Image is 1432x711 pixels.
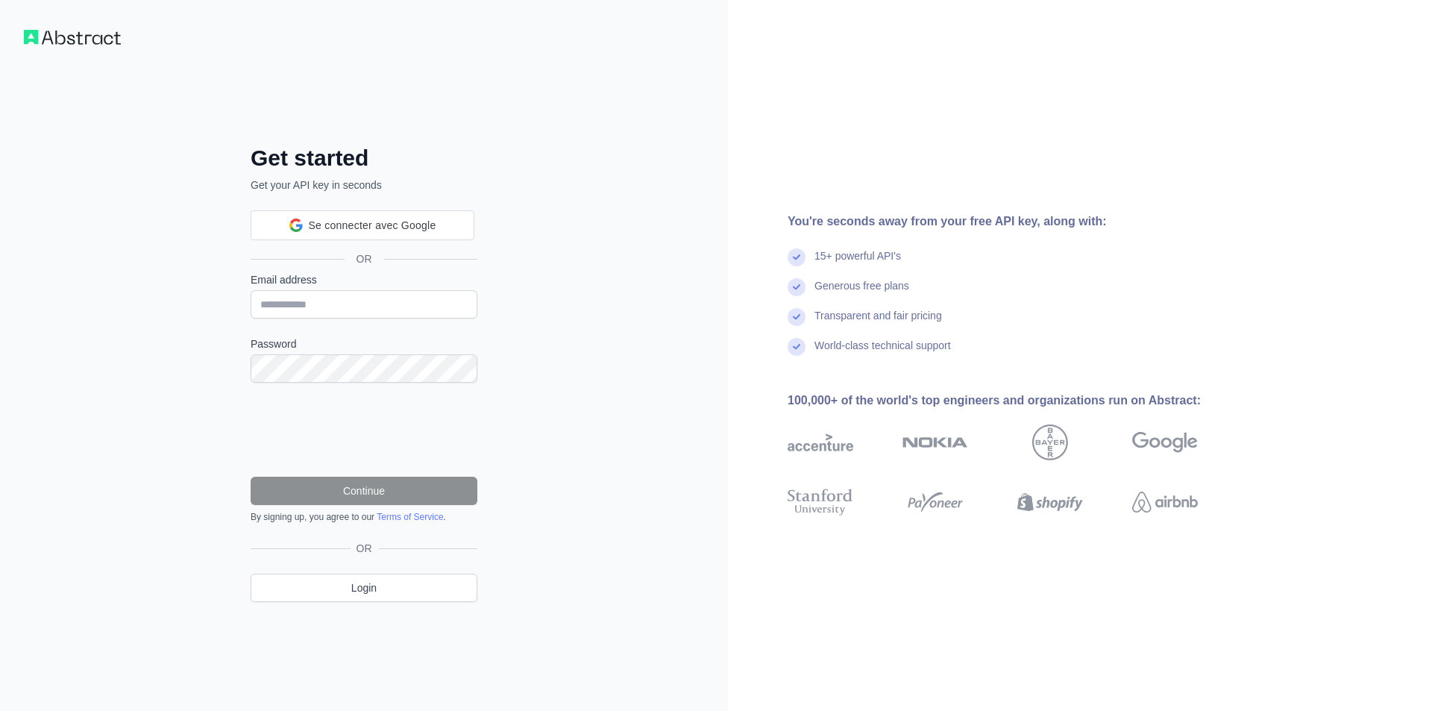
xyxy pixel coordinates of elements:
[788,308,805,326] img: check mark
[351,541,378,556] span: OR
[788,338,805,356] img: check mark
[788,213,1246,231] div: You're seconds away from your free API key, along with:
[788,278,805,296] img: check mark
[788,425,853,460] img: accenture
[814,248,901,278] div: 15+ powerful API's
[814,308,942,338] div: Transparent and fair pricing
[309,218,436,234] span: Se connecter avec Google
[1132,425,1198,460] img: google
[788,486,853,519] img: stanford university
[251,272,477,287] label: Email address
[251,178,477,192] p: Get your API key in seconds
[377,512,443,522] a: Terms of Service
[1032,425,1068,460] img: bayer
[1017,486,1083,519] img: shopify
[902,486,968,519] img: payoneer
[24,30,121,45] img: Workflow
[814,338,951,368] div: World-class technical support
[251,210,474,240] div: Se connecter avec Google
[1132,486,1198,519] img: airbnb
[251,401,477,459] iframe: reCAPTCHA
[251,511,477,523] div: By signing up, you agree to our .
[814,278,909,308] div: Generous free plans
[345,251,384,266] span: OR
[788,248,805,266] img: check mark
[788,392,1246,410] div: 100,000+ of the world's top engineers and organizations run on Abstract:
[251,145,477,172] h2: Get started
[251,477,477,505] button: Continue
[902,425,968,460] img: nokia
[251,574,477,602] a: Login
[251,336,477,351] label: Password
